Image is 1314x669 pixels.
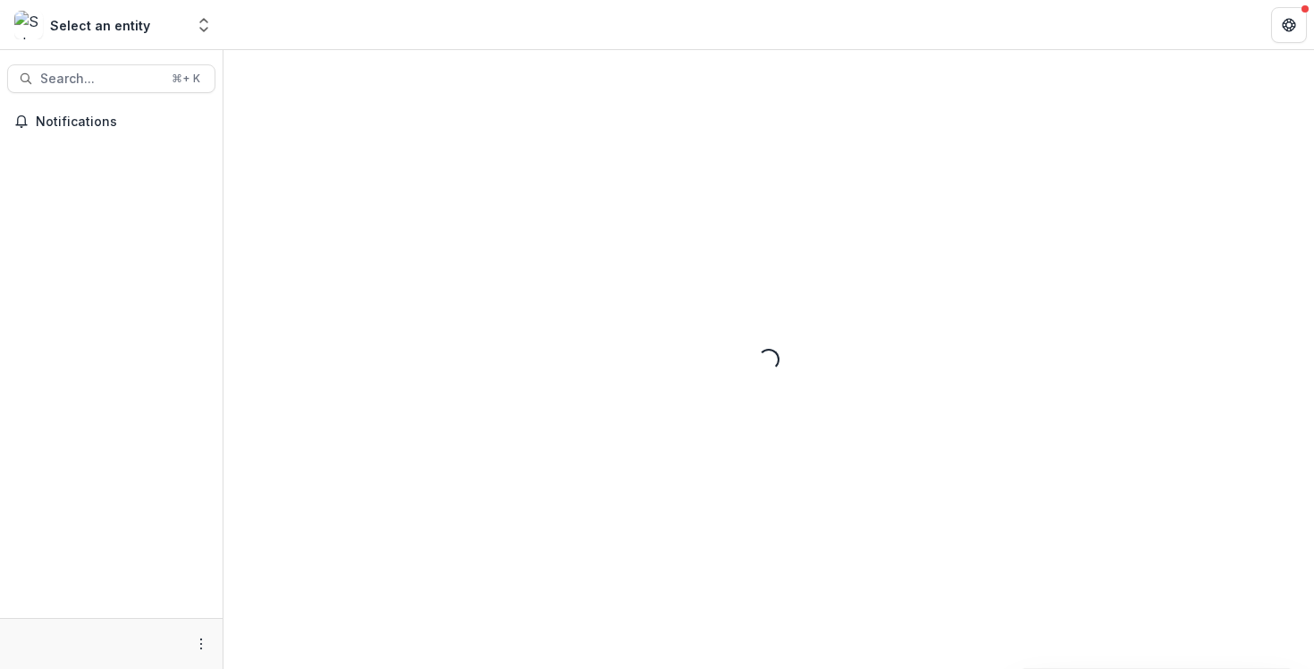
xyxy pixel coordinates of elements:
[40,72,161,87] span: Search...
[50,16,150,35] div: Select an entity
[1271,7,1307,43] button: Get Help
[36,114,208,130] span: Notifications
[190,633,212,655] button: More
[191,7,216,43] button: Open entity switcher
[7,107,215,136] button: Notifications
[168,69,204,89] div: ⌘ + K
[14,11,43,39] img: Select an entity
[7,64,215,93] button: Search...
